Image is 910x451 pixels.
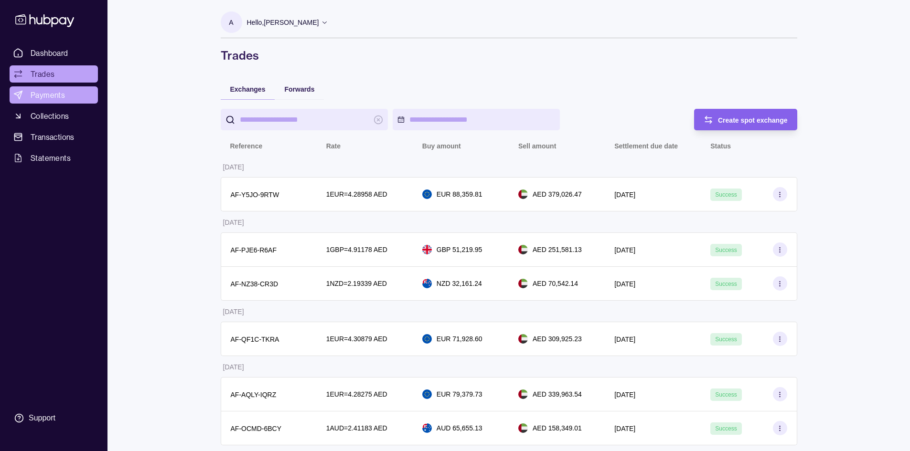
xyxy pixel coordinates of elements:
div: Support [29,413,55,423]
p: [DATE] [223,219,244,226]
span: Collections [31,110,69,122]
p: Sell amount [518,142,556,150]
img: ae [518,245,528,254]
a: Trades [10,65,98,83]
p: Status [710,142,731,150]
img: ae [518,389,528,399]
span: Success [715,281,737,287]
span: Statements [31,152,71,164]
img: ae [518,189,528,199]
p: Rate [326,142,341,150]
p: AUD 65,655.13 [437,423,482,433]
p: 1 EUR = 4.30879 AED [326,334,387,344]
p: 1 EUR = 4.28958 AED [326,189,387,199]
p: AED 379,026.47 [533,189,582,199]
a: Dashboard [10,44,98,62]
p: 1 GBP = 4.91178 AED [326,244,387,255]
p: [DATE] [614,246,635,254]
p: AED 309,925.23 [533,334,582,344]
p: [DATE] [614,391,635,399]
p: AED 70,542.14 [533,278,578,289]
img: eu [422,189,432,199]
span: Success [715,391,737,398]
span: Success [715,336,737,343]
p: [DATE] [614,280,635,288]
p: [DATE] [223,363,244,371]
span: Dashboard [31,47,68,59]
span: Exchanges [230,85,266,93]
p: Settlement due date [614,142,678,150]
span: Success [715,425,737,432]
p: [DATE] [223,308,244,315]
p: Reference [230,142,263,150]
p: EUR 88,359.81 [437,189,482,199]
h1: Trades [221,48,797,63]
a: Collections [10,107,98,125]
img: ae [518,334,528,344]
span: Success [715,191,737,198]
span: Transactions [31,131,75,143]
p: [DATE] [614,191,635,199]
p: Buy amount [422,142,461,150]
a: Statements [10,149,98,167]
p: AED 251,581.13 [533,244,582,255]
p: 1 NZD = 2.19339 AED [326,278,387,289]
p: A [229,17,233,28]
p: EUR 79,379.73 [437,389,482,399]
span: Payments [31,89,65,101]
p: Hello, [PERSON_NAME] [247,17,319,28]
p: 1 AUD = 2.41183 AED [326,423,387,433]
p: GBP 51,219.95 [437,244,482,255]
img: au [422,423,432,433]
p: AF-AQLY-IQRZ [231,391,277,399]
p: AF-OCMD-6BCY [231,425,282,432]
span: Success [715,247,737,253]
button: Create spot exchange [694,109,797,130]
img: gb [422,245,432,254]
p: AF-Y5JO-9RTW [231,191,279,199]
p: AF-PJE6-R6AF [231,246,277,254]
p: AED 158,349.01 [533,423,582,433]
img: eu [422,389,432,399]
p: EUR 71,928.60 [437,334,482,344]
p: [DATE] [223,163,244,171]
span: Trades [31,68,54,80]
p: 1 EUR = 4.28275 AED [326,389,387,399]
p: AF-NZ38-CR3D [231,280,278,288]
span: Forwards [284,85,314,93]
p: [DATE] [614,336,635,343]
span: Create spot exchange [718,116,788,124]
input: search [240,109,369,130]
p: NZD 32,161.24 [437,278,482,289]
p: AED 339,963.54 [533,389,582,399]
img: eu [422,334,432,344]
img: ae [518,423,528,433]
a: Payments [10,86,98,104]
a: Transactions [10,128,98,146]
img: nz [422,279,432,288]
a: Support [10,408,98,428]
p: [DATE] [614,425,635,432]
p: AF-QF1C-TKRA [231,336,279,343]
img: ae [518,279,528,288]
